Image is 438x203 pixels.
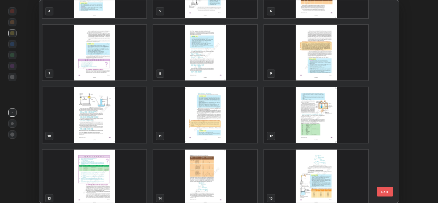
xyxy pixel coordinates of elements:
img: 1759928775Q76VAR.pdf [42,25,146,80]
button: EXIT [377,187,393,196]
img: 1759928775Q76VAR.pdf [153,25,257,80]
img: 1759928775Q76VAR.pdf [153,87,257,143]
div: grid [39,0,387,203]
img: 1759928775Q76VAR.pdf [42,87,146,143]
img: 1759928775Q76VAR.pdf [264,87,368,143]
img: 1759928775Q76VAR.pdf [264,25,368,80]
